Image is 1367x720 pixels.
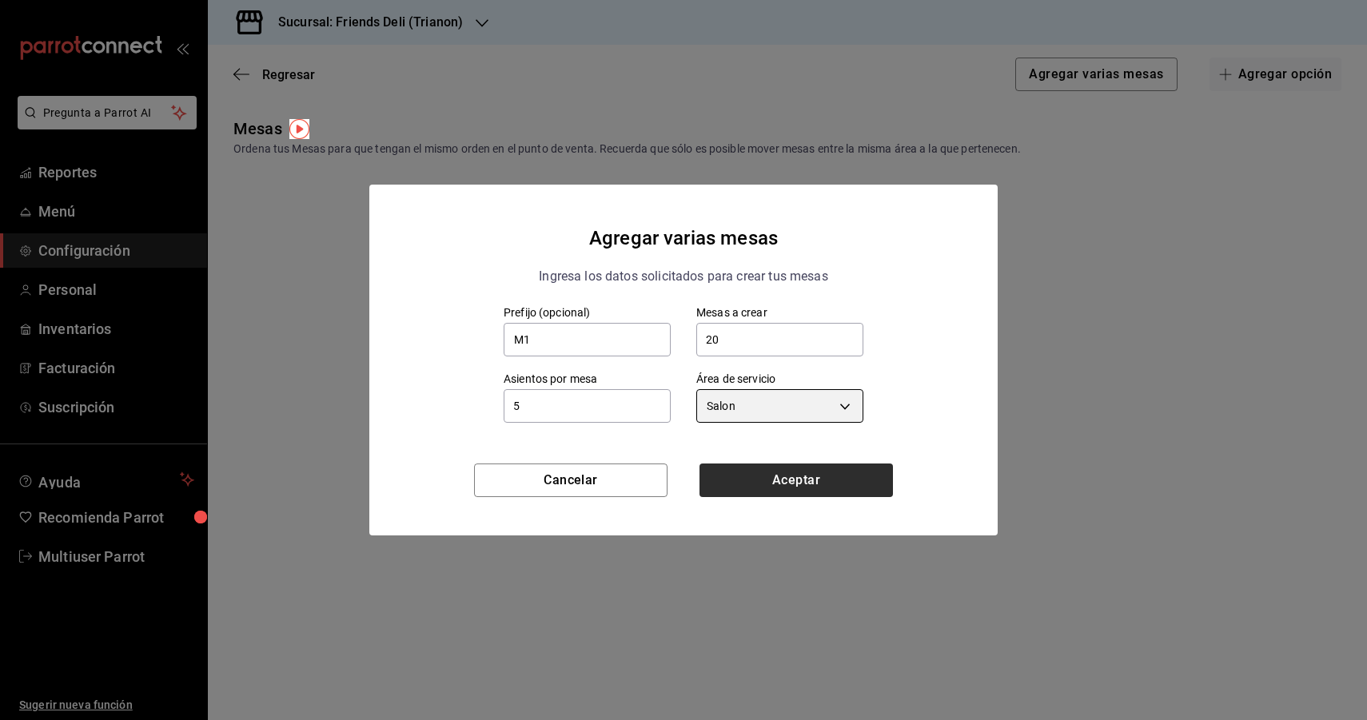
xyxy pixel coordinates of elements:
img: Tooltip marker [289,119,309,139]
p: Ingresa los datos solicitados para crear tus mesas [539,266,828,287]
input: Máx. 2 [504,323,671,356]
input: Máx. 99 [696,324,863,356]
label: Área de servicio [696,373,863,384]
div: Salon [696,389,863,423]
h4: Agregar varias mesas [589,223,778,253]
label: Mesas a crear [696,307,863,318]
label: Prefijo (opcional) [504,307,671,318]
button: Cancelar [474,463,668,497]
button: Aceptar [699,463,893,497]
label: Asientos por mesa [504,373,671,384]
input: Máx. 99 [504,390,671,422]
